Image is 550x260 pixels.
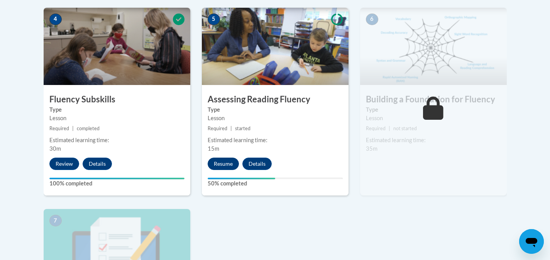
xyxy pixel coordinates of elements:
div: Lesson [208,114,343,122]
span: 5 [208,14,220,25]
span: 6 [366,14,378,25]
button: Review [49,158,79,170]
img: Course Image [202,8,349,85]
img: Course Image [360,8,507,85]
div: Estimated learning time: [366,136,501,144]
label: Type [208,105,343,114]
label: 50% completed [208,179,343,188]
h3: Fluency Subskills [44,93,190,105]
h3: Assessing Reading Fluency [202,93,349,105]
span: 35m [366,145,377,152]
span: not started [393,126,417,131]
div: Your progress [49,178,184,179]
span: 30m [49,145,61,152]
img: Course Image [44,8,190,85]
span: Required [366,126,386,131]
label: Type [49,105,184,114]
span: started [235,126,250,131]
span: completed [77,126,100,131]
button: Resume [208,158,239,170]
span: 4 [49,14,62,25]
div: Estimated learning time: [208,136,343,144]
span: | [230,126,232,131]
span: 7 [49,215,62,226]
span: 15m [208,145,219,152]
span: | [72,126,74,131]
label: 100% completed [49,179,184,188]
div: Estimated learning time: [49,136,184,144]
iframe: Button to launch messaging window [519,229,544,254]
div: Your progress [208,178,275,179]
button: Details [83,158,112,170]
span: | [389,126,390,131]
button: Details [242,158,272,170]
span: Required [208,126,227,131]
label: Type [366,105,501,114]
div: Lesson [366,114,501,122]
div: Lesson [49,114,184,122]
h3: Building a Foundation for Fluency [360,93,507,105]
span: Required [49,126,69,131]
